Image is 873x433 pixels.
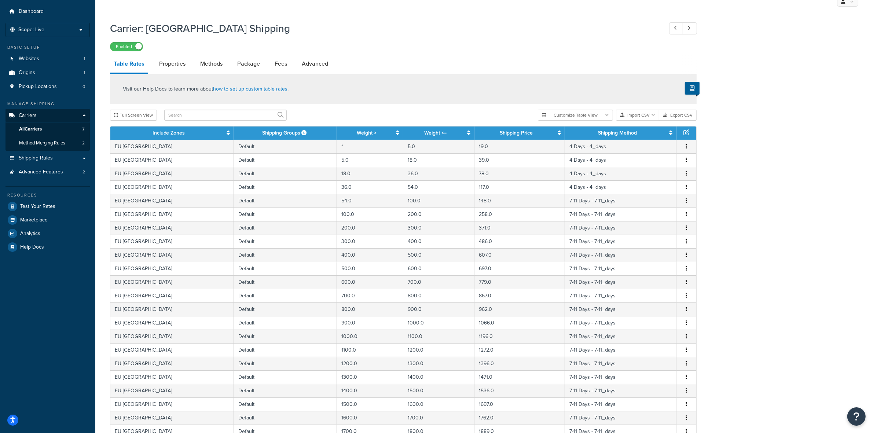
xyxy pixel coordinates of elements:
td: EU [GEOGRAPHIC_DATA] [110,180,234,194]
td: 36.0 [337,180,403,194]
td: Default [234,235,337,248]
td: EU [GEOGRAPHIC_DATA] [110,194,234,208]
td: 7-11 Days - 7-11_days [565,302,676,316]
span: Origins [19,70,35,76]
td: Default [234,384,337,397]
span: Websites [19,56,39,62]
td: 19.0 [474,140,565,153]
td: 18.0 [403,153,474,167]
button: Import CSV [616,110,659,121]
td: 7-11 Days - 7-11_days [565,343,676,357]
td: 7-11 Days - 7-11_days [565,370,676,384]
span: 7 [82,126,85,132]
td: EU [GEOGRAPHIC_DATA] [110,289,234,302]
span: 2 [82,169,85,175]
td: 200.0 [403,208,474,221]
button: Customize Table View [538,110,613,121]
span: Shipping Rules [19,155,53,161]
td: 800.0 [337,302,403,316]
td: 700.0 [403,275,474,289]
td: 117.0 [474,180,565,194]
td: 4 Days - 4_days [565,140,676,153]
td: 697.0 [474,262,565,275]
td: 300.0 [403,221,474,235]
td: 100.0 [337,208,403,221]
td: EU [GEOGRAPHIC_DATA] [110,153,234,167]
a: Dashboard [5,5,90,18]
td: 7-11 Days - 7-11_days [565,316,676,330]
a: Marketplace [5,213,90,227]
a: Carriers [5,109,90,122]
td: 39.0 [474,153,565,167]
td: 962.0 [474,302,565,316]
td: 700.0 [337,289,403,302]
td: Default [234,221,337,235]
td: 5.0 [403,140,474,153]
td: 1471.0 [474,370,565,384]
span: Analytics [20,231,40,237]
td: 7-11 Days - 7-11_days [565,397,676,411]
td: EU [GEOGRAPHIC_DATA] [110,302,234,316]
td: 1600.0 [403,397,474,411]
td: Default [234,397,337,411]
td: EU [GEOGRAPHIC_DATA] [110,343,234,357]
a: Advanced [298,55,332,73]
span: 1 [84,56,85,62]
td: 371.0 [474,221,565,235]
h1: Carrier: [GEOGRAPHIC_DATA] Shipping [110,21,656,36]
li: Shipping Rules [5,151,90,165]
td: 4 Days - 4_days [565,167,676,180]
span: Dashboard [19,8,44,15]
span: 1 [84,70,85,76]
td: 7-11 Days - 7-11_days [565,411,676,425]
a: Method Merging Rules2 [5,136,90,150]
td: 900.0 [403,302,474,316]
td: 1500.0 [403,384,474,397]
td: 1762.0 [474,411,565,425]
td: 7-11 Days - 7-11_days [565,235,676,248]
button: Show Help Docs [685,82,700,95]
label: Enabled [110,42,143,51]
a: AllCarriers7 [5,122,90,136]
td: 1100.0 [403,330,474,343]
li: Advanced Features [5,165,90,179]
td: 1396.0 [474,357,565,370]
td: EU [GEOGRAPHIC_DATA] [110,330,234,343]
td: 500.0 [403,248,474,262]
td: 1536.0 [474,384,565,397]
td: 400.0 [403,235,474,248]
td: Default [234,180,337,194]
td: 1400.0 [337,384,403,397]
td: EU [GEOGRAPHIC_DATA] [110,316,234,330]
span: 2 [82,140,85,146]
td: 500.0 [337,262,403,275]
td: 1196.0 [474,330,565,343]
a: Previous Record [669,22,683,34]
span: All Carriers [19,126,42,132]
td: 18.0 [337,167,403,180]
p: Visit our Help Docs to learn more about . [123,85,289,93]
td: Default [234,411,337,425]
td: 600.0 [403,262,474,275]
span: Test Your Rates [20,203,55,210]
td: 1500.0 [337,397,403,411]
td: 7-11 Days - 7-11_days [565,248,676,262]
td: 400.0 [337,248,403,262]
a: Weight > [357,129,377,137]
td: 867.0 [474,289,565,302]
td: 7-11 Days - 7-11_days [565,289,676,302]
a: Properties [155,55,189,73]
td: 54.0 [337,194,403,208]
a: Help Docs [5,241,90,254]
button: Export CSV [659,110,697,121]
a: Test Your Rates [5,200,90,213]
td: Default [234,140,337,153]
td: EU [GEOGRAPHIC_DATA] [110,262,234,275]
td: Default [234,153,337,167]
td: Default [234,208,337,221]
li: Analytics [5,227,90,240]
td: 5.0 [337,153,403,167]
